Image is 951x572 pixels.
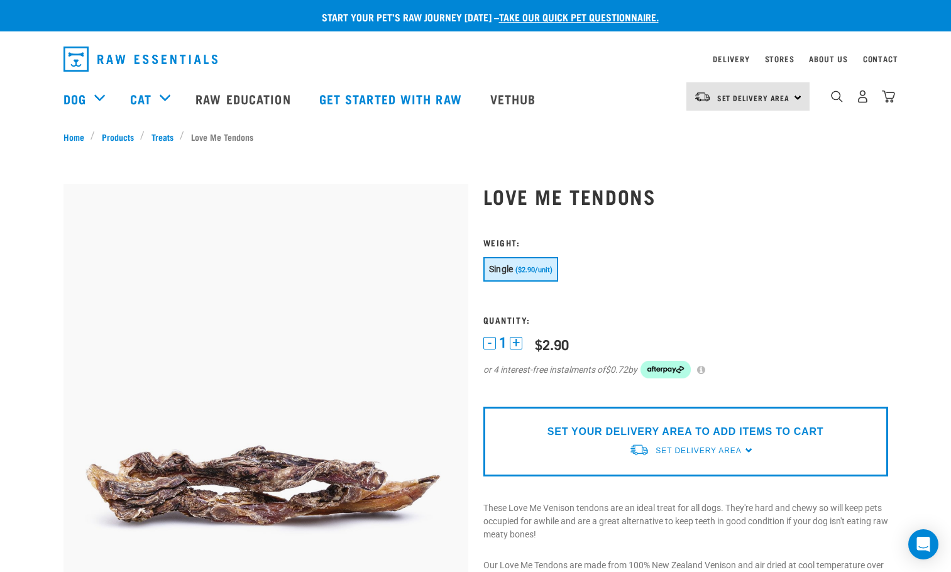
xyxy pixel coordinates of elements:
[547,424,823,439] p: SET YOUR DELIVERY AREA TO ADD ITEMS TO CART
[478,74,552,124] a: Vethub
[656,446,741,455] span: Set Delivery Area
[499,336,507,349] span: 1
[809,57,847,61] a: About Us
[53,41,898,77] nav: dropdown navigation
[483,315,888,324] h3: Quantity:
[856,90,869,103] img: user.png
[183,74,306,124] a: Raw Education
[63,130,91,143] a: Home
[510,337,522,349] button: +
[694,91,711,102] img: van-moving.png
[713,57,749,61] a: Delivery
[483,337,496,349] button: -
[95,130,140,143] a: Products
[63,89,86,108] a: Dog
[489,264,514,274] span: Single
[130,89,151,108] a: Cat
[765,57,794,61] a: Stores
[63,130,888,143] nav: breadcrumbs
[629,443,649,456] img: van-moving.png
[717,96,790,100] span: Set Delivery Area
[515,266,552,274] span: ($2.90/unit)
[863,57,898,61] a: Contact
[307,74,478,124] a: Get started with Raw
[483,361,888,378] div: or 4 interest-free instalments of by
[145,130,180,143] a: Treats
[483,238,888,247] h3: Weight:
[483,257,558,282] button: Single ($2.90/unit)
[483,502,888,541] p: These Love Me Venison tendons are an ideal treat for all dogs. They're hard and chewy so will kee...
[605,363,628,377] span: $0.72
[535,336,569,352] div: $2.90
[831,91,843,102] img: home-icon-1@2x.png
[882,90,895,103] img: home-icon@2x.png
[483,185,888,207] h1: Love Me Tendons
[640,361,691,378] img: Afterpay
[63,47,217,72] img: Raw Essentials Logo
[499,14,659,19] a: take our quick pet questionnaire.
[908,529,938,559] div: Open Intercom Messenger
